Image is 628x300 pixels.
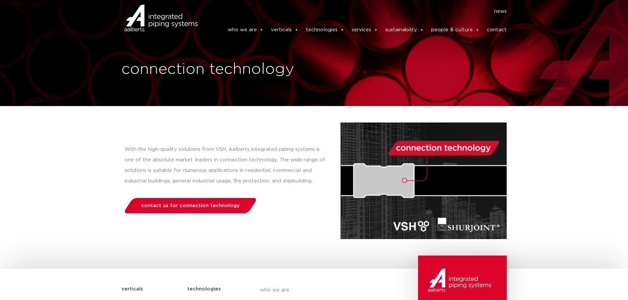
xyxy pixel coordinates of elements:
a: contact [487,23,507,37]
p: With the high-quality solutions from VSH, Aalberts integrated piping systems is one of the absolu... [125,144,327,186]
span: contact us for connection technology [141,203,240,208]
a: sustainability [385,23,424,37]
h5: verticals [121,284,143,294]
a: technologies [306,23,344,37]
a: contact us for connection technology [123,198,258,213]
a: services [352,23,378,37]
a: news [494,6,507,17]
a: verticals [271,23,299,37]
h1: connection technology [121,59,311,80]
h5: technologies [187,284,221,294]
a: who we are [228,23,264,37]
nav: Menu [208,6,507,17]
a: who we are [260,281,381,300]
a: people & culture [431,23,480,37]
